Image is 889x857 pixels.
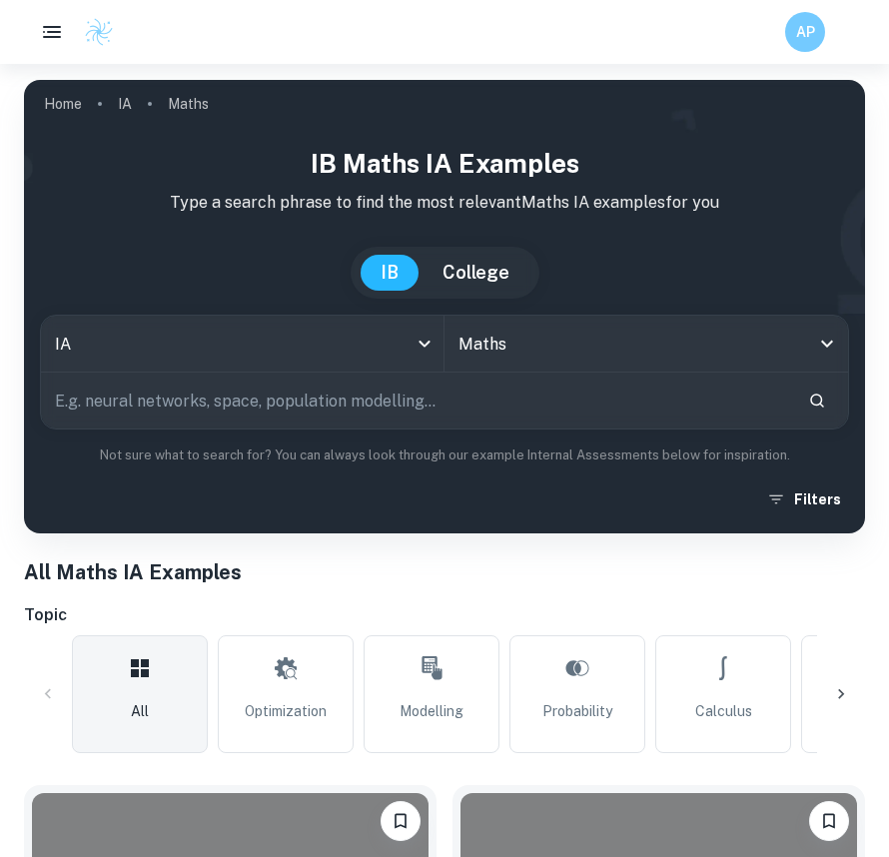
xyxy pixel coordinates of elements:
a: Clastify logo [72,17,114,47]
span: Calculus [695,700,752,722]
button: IB [361,255,419,291]
button: AP [785,12,825,52]
button: Bookmark [381,801,421,841]
button: Bookmark [809,801,849,841]
a: Home [44,90,82,118]
h6: Topic [24,603,865,627]
p: Not sure what to search for? You can always look through our example Internal Assessments below f... [40,445,849,465]
p: Maths [168,93,209,115]
button: Filters [762,481,849,517]
a: IA [118,90,132,118]
input: E.g. neural networks, space, population modelling... [41,373,792,428]
button: Open [813,330,841,358]
div: IA [41,316,444,372]
p: Type a search phrase to find the most relevant Maths IA examples for you [40,191,849,215]
h1: All Maths IA Examples [24,557,865,587]
button: College [423,255,529,291]
h6: AP [794,21,817,43]
span: All [131,700,149,722]
span: Optimization [245,700,327,722]
img: Clastify logo [84,17,114,47]
span: Modelling [400,700,463,722]
span: Probability [542,700,612,722]
h1: IB Maths IA examples [40,144,849,183]
img: profile cover [24,80,865,533]
button: Search [800,384,834,418]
